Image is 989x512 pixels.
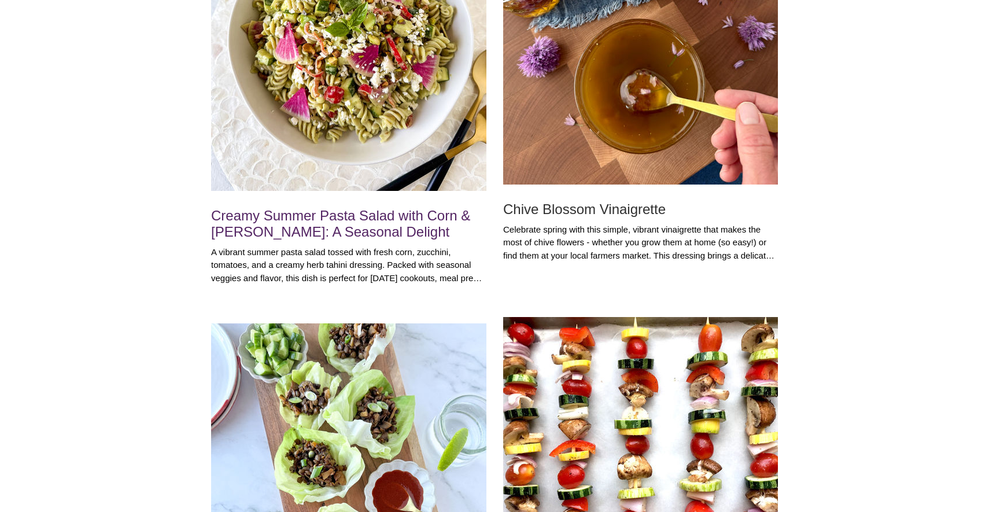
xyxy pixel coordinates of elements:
a: Creamy Summer Pasta Salad with Corn & [PERSON_NAME]: A Seasonal Delight [211,208,486,240]
div: Celebrate spring with this simple, vibrant vinaigrette that makes the most of chive flowers - whe... [503,223,778,263]
a: Chive Blossom Vinaigrette [503,201,778,218]
div: A vibrant summer pasta salad tossed with fresh corn, zucchini, tomatoes, and a creamy herb tahini... [211,246,486,285]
